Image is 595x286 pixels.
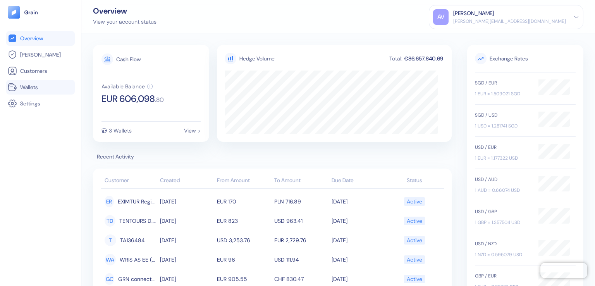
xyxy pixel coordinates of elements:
div: Active [407,253,422,266]
span: TENTOURS D.O.O. [119,214,156,227]
div: AV [433,9,449,25]
th: Created [158,173,215,189]
div: 1 USD = 1.281741 SGD [475,122,531,129]
td: [DATE] [158,192,215,211]
td: [DATE] [158,211,215,231]
iframe: Chatra live chat [540,263,587,278]
div: Status [389,176,440,184]
div: 1 NZD = 0.595079 USD [475,251,531,258]
th: Customer [101,173,158,189]
a: Customers [8,66,73,76]
span: Exchange Rates [475,53,576,64]
div: GBP / EUR [475,272,531,279]
span: Customers [20,67,47,75]
a: [PERSON_NAME] [8,50,73,59]
div: USD / AUD [475,176,531,183]
span: . 80 [155,97,164,103]
div: 1 AUD = 0.66074 USD [475,187,531,194]
div: [PERSON_NAME] [453,9,494,17]
div: USD / EUR [475,144,531,151]
div: €86,657,840.69 [403,56,444,61]
img: logo-tablet-V2.svg [8,6,20,19]
td: EUR 2,729.76 [272,231,330,250]
td: EUR 96 [215,250,272,269]
div: USD / NZD [475,240,531,247]
span: WRIS AS EE (RA) [120,253,156,266]
div: Available Balance [101,84,145,89]
div: Overview [93,7,156,15]
img: logo [24,10,38,15]
div: T [105,234,116,246]
div: USD / GBP [475,208,531,215]
td: [DATE] [330,211,387,231]
th: From Amount [215,173,272,189]
div: SGD / EUR [475,79,531,86]
span: EUR 606,098 [101,94,155,103]
div: 1 GBP = 1.357504 USD [475,219,531,226]
td: [DATE] [330,231,387,250]
div: WA [105,254,116,265]
div: TD [105,215,115,227]
div: Active [407,272,422,286]
td: USD 111.94 [272,250,330,269]
div: Active [407,195,422,208]
a: Overview [8,34,73,43]
td: EUR 170 [215,192,272,211]
td: USD 963.41 [272,211,330,231]
div: GC [105,273,114,285]
div: 3 Wallets [109,128,132,133]
td: [DATE] [158,231,215,250]
td: PLN 716.89 [272,192,330,211]
th: Due Date [330,173,387,189]
div: 1 EUR = 1.177322 USD [475,155,531,162]
span: EXIMTUR Regional Admin RO [118,195,156,208]
span: Wallets [20,83,38,91]
div: [PERSON_NAME][EMAIL_ADDRESS][DOMAIN_NAME] [453,18,566,25]
div: View > [184,128,201,133]
div: Hedge Volume [239,55,275,63]
td: [DATE] [330,250,387,269]
td: USD 3,253.76 [215,231,272,250]
span: Overview [20,34,43,42]
span: [PERSON_NAME] [20,51,61,59]
div: Cash Flow [116,57,141,62]
span: Recent Activity [93,153,452,161]
th: To Amount [272,173,330,189]
div: ER [105,196,114,207]
a: Wallets [8,83,73,92]
span: TA136484 [120,234,145,247]
div: Total: [389,56,403,61]
td: [DATE] [330,192,387,211]
span: Settings [20,100,40,107]
div: 1 EUR = 1.509021 SGD [475,90,531,97]
div: SGD / USD [475,112,531,119]
div: View your account status [93,18,156,26]
a: Settings [8,99,73,108]
span: GRN connect web HPT [118,272,156,286]
td: [DATE] [158,250,215,269]
button: Available Balance [101,83,153,90]
div: Active [407,234,422,247]
div: Active [407,214,422,227]
td: EUR 823 [215,211,272,231]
